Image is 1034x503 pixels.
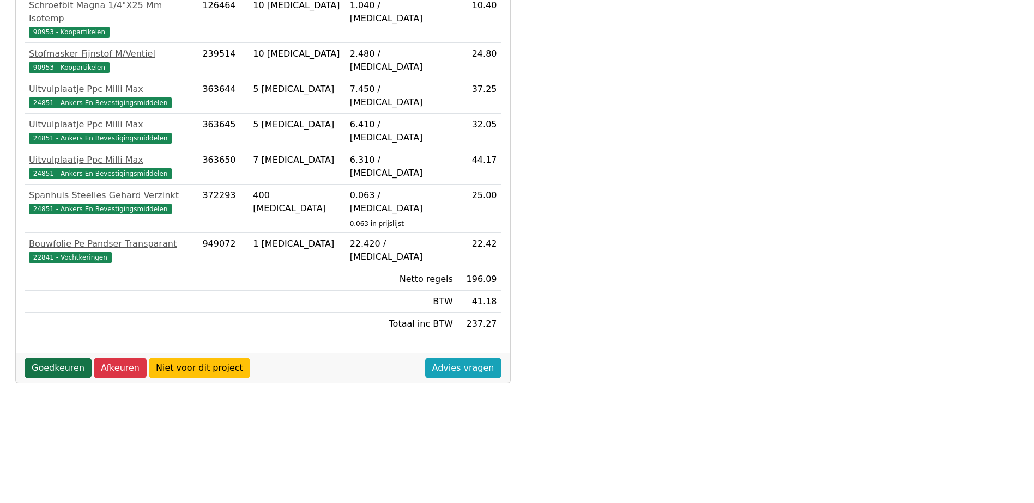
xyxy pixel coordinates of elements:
td: 372293 [198,185,249,233]
div: 7 [MEDICAL_DATA] [253,154,341,167]
a: Goedkeuren [25,358,92,378]
td: 363644 [198,78,249,114]
div: Uitvulplaatje Ppc Milli Max [29,154,194,167]
div: 5 [MEDICAL_DATA] [253,118,341,131]
td: 24.80 [457,43,501,78]
a: Afkeuren [94,358,147,378]
div: 7.450 / [MEDICAL_DATA] [350,83,453,109]
a: Advies vragen [425,358,501,378]
div: 1 [MEDICAL_DATA] [253,237,341,250]
td: 237.27 [457,313,501,335]
a: Bouwfolie Pe Pandser Transparant22841 - Vochtkeringen [29,237,194,263]
a: Uitvulplaatje Ppc Milli Max24851 - Ankers En Bevestigingsmiddelen [29,154,194,180]
td: 196.09 [457,268,501,291]
td: 363650 [198,149,249,185]
a: Spanhuls Steelies Gehard Verzinkt24851 - Ankers En Bevestigingsmiddelen [29,189,194,215]
a: Uitvulplaatje Ppc Milli Max24851 - Ankers En Bevestigingsmiddelen [29,118,194,144]
span: 24851 - Ankers En Bevestigingsmiddelen [29,133,172,144]
div: 6.310 / [MEDICAL_DATA] [350,154,453,180]
div: Uitvulplaatje Ppc Milli Max [29,83,194,96]
a: Uitvulplaatje Ppc Milli Max24851 - Ankers En Bevestigingsmiddelen [29,83,194,109]
a: Stofmasker Fijnstof M/Ventiel90953 - Koopartikelen [29,47,194,73]
sub: 0.063 in prijslijst [350,220,404,228]
td: Totaal inc BTW [346,313,457,335]
span: 90953 - Koopartikelen [29,62,110,73]
span: 22841 - Vochtkeringen [29,252,112,263]
div: 22.420 / [MEDICAL_DATA] [350,237,453,263]
td: 239514 [198,43,249,78]
td: 22.42 [457,233,501,268]
div: Stofmasker Fijnstof M/Ventiel [29,47,194,60]
div: Spanhuls Steelies Gehard Verzinkt [29,189,194,202]
div: 0.063 / [MEDICAL_DATA] [350,189,453,215]
td: 32.05 [457,114,501,149]
td: 363645 [198,114,249,149]
td: 37.25 [457,78,501,114]
td: 949072 [198,233,249,268]
div: 10 [MEDICAL_DATA] [253,47,341,60]
span: 24851 - Ankers En Bevestigingsmiddelen [29,168,172,179]
div: 2.480 / [MEDICAL_DATA] [350,47,453,73]
div: 5 [MEDICAL_DATA] [253,83,341,96]
div: 6.410 / [MEDICAL_DATA] [350,118,453,144]
div: Bouwfolie Pe Pandser Transparant [29,237,194,250]
a: Niet voor dit project [149,358,250,378]
div: 400 [MEDICAL_DATA] [253,189,341,215]
div: Uitvulplaatje Ppc Milli Max [29,118,194,131]
td: 44.17 [457,149,501,185]
span: 90953 - Koopartikelen [29,27,110,38]
span: 24851 - Ankers En Bevestigingsmiddelen [29,204,172,214]
td: BTW [346,291,457,313]
span: 24851 - Ankers En Bevestigingsmiddelen [29,97,172,108]
td: 25.00 [457,185,501,233]
td: Netto regels [346,268,457,291]
td: 41.18 [457,291,501,313]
